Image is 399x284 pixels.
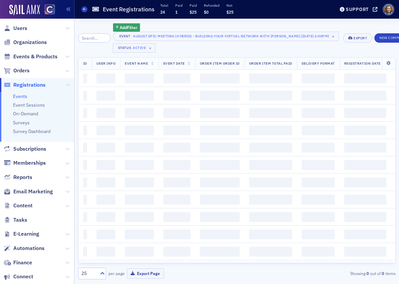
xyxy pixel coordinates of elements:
span: ‌ [302,108,335,118]
span: ‌ [200,108,240,118]
span: Delivery Format [302,61,335,66]
span: 1 [175,9,178,15]
a: Email Marketing [4,188,53,195]
a: Reports [4,174,32,181]
span: ‌ [302,73,335,83]
span: ‌ [200,195,240,205]
span: E-Learning [13,230,39,238]
span: ‌ [200,212,240,222]
span: ‌ [96,195,116,205]
span: ‌ [302,247,335,257]
span: ‌ [302,195,335,205]
span: Reports [13,174,32,181]
label: per page [108,270,125,276]
span: ‌ [200,91,240,101]
a: View Homepage [40,4,55,16]
p: Net [226,3,233,8]
span: Profile [383,4,394,15]
a: Orders [4,67,30,74]
span: ‌ [96,247,116,257]
span: ‌ [249,212,292,222]
div: Export [353,36,367,40]
a: Memberships [4,159,46,167]
span: ‌ [249,229,292,239]
div: Support [346,6,369,12]
span: ‌ [302,177,335,187]
span: ‌ [344,247,386,257]
span: ‌ [249,195,292,205]
span: ‌ [83,229,87,239]
span: ‌ [83,108,87,118]
span: ‌ [125,195,154,205]
span: ‌ [163,91,191,101]
strong: 0 [381,270,385,276]
span: ‌ [83,212,87,222]
span: ‌ [125,160,154,170]
a: On-Demand [13,111,38,117]
span: ID [83,61,87,66]
span: ‌ [200,160,240,170]
span: ‌ [125,212,154,222]
span: Order Item Total Paid [249,61,292,66]
div: Active [133,46,146,50]
span: × [147,45,153,51]
span: ‌ [302,160,335,170]
span: User Info [96,61,116,66]
a: Events & Products [4,53,58,60]
div: Event [118,34,132,38]
a: Survey Dashboard [13,128,51,134]
a: Registrations [4,81,46,89]
span: ‌ [125,177,154,187]
span: ‌ [344,73,386,83]
span: ‌ [125,229,154,239]
span: Content [13,202,33,209]
span: Users [13,25,27,32]
span: ‌ [344,195,386,205]
span: ‌ [96,212,116,222]
a: Organizations [4,39,47,46]
button: AddFilter [113,23,140,32]
span: Add Filter [120,24,137,30]
span: Subscriptions [13,145,46,153]
span: Registration Date [344,61,381,66]
span: ‌ [96,160,116,170]
span: ‌ [344,125,386,135]
span: ‌ [249,160,292,170]
button: EventAugust EPIC Meeting (Hybrid) - Building your Virtual Network with [PERSON_NAME] [[DATE] 4:00... [113,32,339,41]
a: Content [4,202,33,209]
a: Events [13,93,27,99]
span: ‌ [344,108,386,118]
span: ‌ [249,177,292,187]
a: Tasks [4,216,27,224]
span: ‌ [302,125,335,135]
span: ‌ [83,73,87,83]
span: ‌ [163,125,191,135]
div: Status [118,46,132,50]
span: ‌ [125,91,154,101]
span: ‌ [344,229,386,239]
span: ‌ [96,73,116,83]
span: ‌ [200,73,240,83]
div: 25 [81,270,96,277]
span: Automations [13,245,45,252]
img: SailAMX [45,4,55,15]
a: Finance [4,259,32,266]
p: Total [160,3,168,8]
span: ‌ [249,143,292,153]
span: ‌ [96,125,116,135]
span: Event Date [163,61,185,66]
span: ‌ [163,212,191,222]
span: ‌ [83,195,87,205]
img: SailAMX [9,5,40,15]
span: ‌ [200,229,240,239]
span: ‌ [96,177,116,187]
span: $0 [204,9,208,15]
span: $25 [226,9,233,15]
p: Paid [190,3,197,8]
span: ‌ [200,143,240,153]
span: ‌ [163,160,191,170]
span: ‌ [302,143,335,153]
span: ‌ [125,73,154,83]
span: ‌ [302,229,335,239]
a: E-Learning [4,230,39,238]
